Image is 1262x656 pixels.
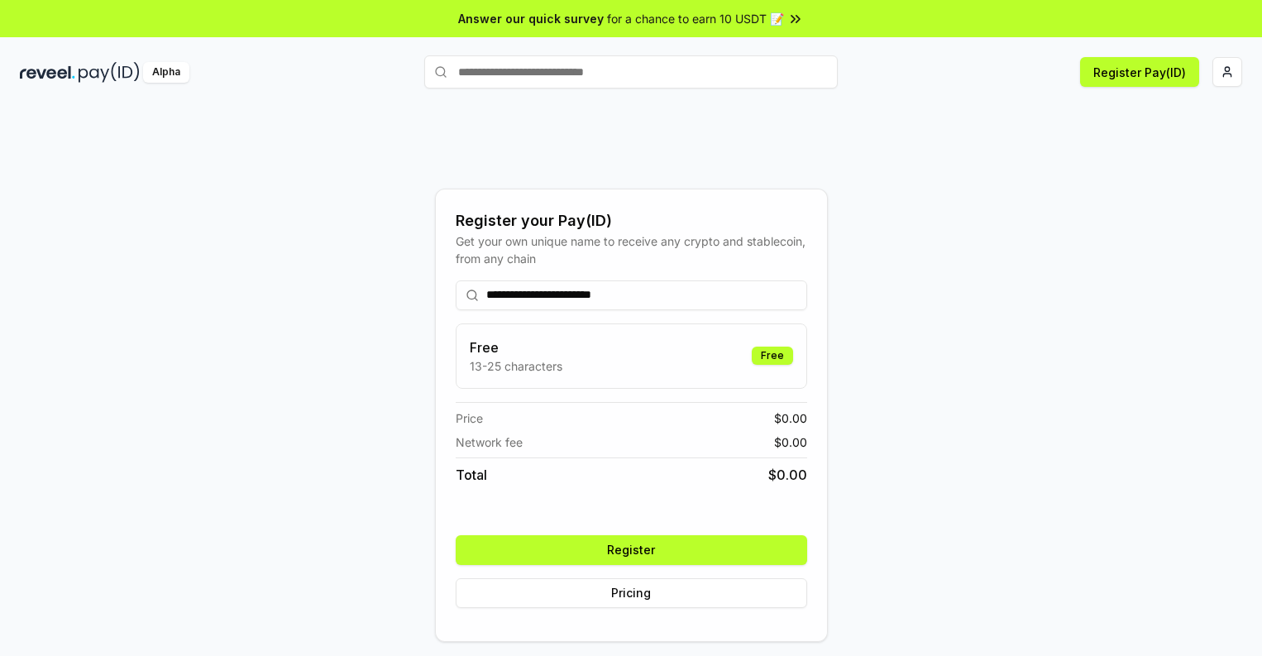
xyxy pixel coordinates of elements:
[456,209,807,232] div: Register your Pay(ID)
[20,62,75,83] img: reveel_dark
[774,433,807,451] span: $ 0.00
[470,338,562,357] h3: Free
[768,465,807,485] span: $ 0.00
[456,409,483,427] span: Price
[456,535,807,565] button: Register
[1080,57,1199,87] button: Register Pay(ID)
[143,62,189,83] div: Alpha
[456,433,523,451] span: Network fee
[456,232,807,267] div: Get your own unique name to receive any crypto and stablecoin, from any chain
[458,10,604,27] span: Answer our quick survey
[607,10,784,27] span: for a chance to earn 10 USDT 📝
[470,357,562,375] p: 13-25 characters
[79,62,140,83] img: pay_id
[456,465,487,485] span: Total
[774,409,807,427] span: $ 0.00
[752,347,793,365] div: Free
[456,578,807,608] button: Pricing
